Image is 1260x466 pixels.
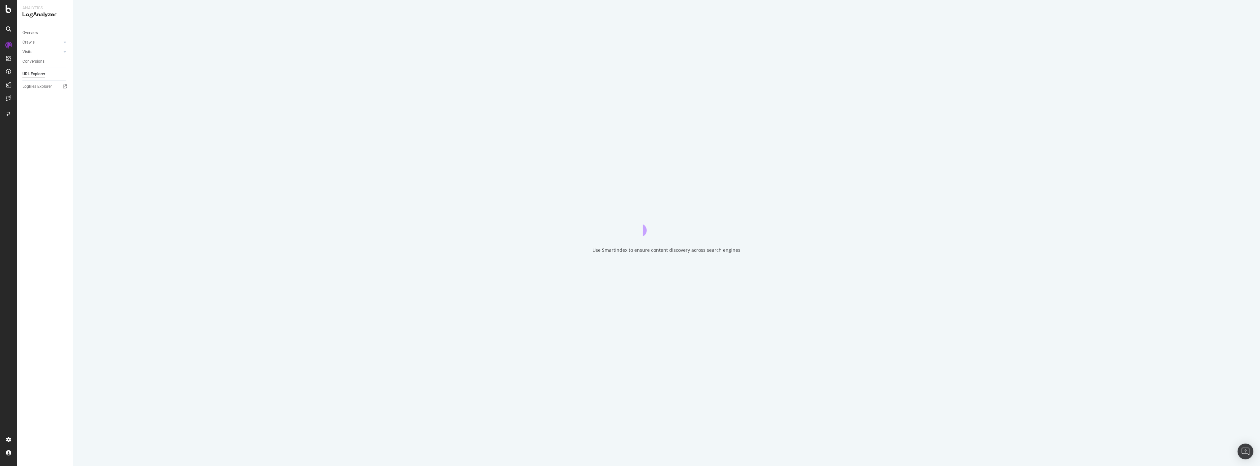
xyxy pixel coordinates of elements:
[22,5,68,11] div: Analytics
[593,247,741,253] div: Use SmartIndex to ensure content discovery across search engines
[22,39,35,46] div: Crawls
[22,49,62,55] a: Visits
[22,83,52,90] div: Logfiles Explorer
[22,39,62,46] a: Crawls
[22,49,32,55] div: Visits
[22,11,68,18] div: LogAnalyzer
[22,58,68,65] a: Conversions
[22,58,45,65] div: Conversions
[1238,444,1253,459] div: Open Intercom Messenger
[22,71,45,78] div: URL Explorer
[22,83,68,90] a: Logfiles Explorer
[22,29,38,36] div: Overview
[22,71,68,78] a: URL Explorer
[643,213,690,236] div: animation
[22,29,68,36] a: Overview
